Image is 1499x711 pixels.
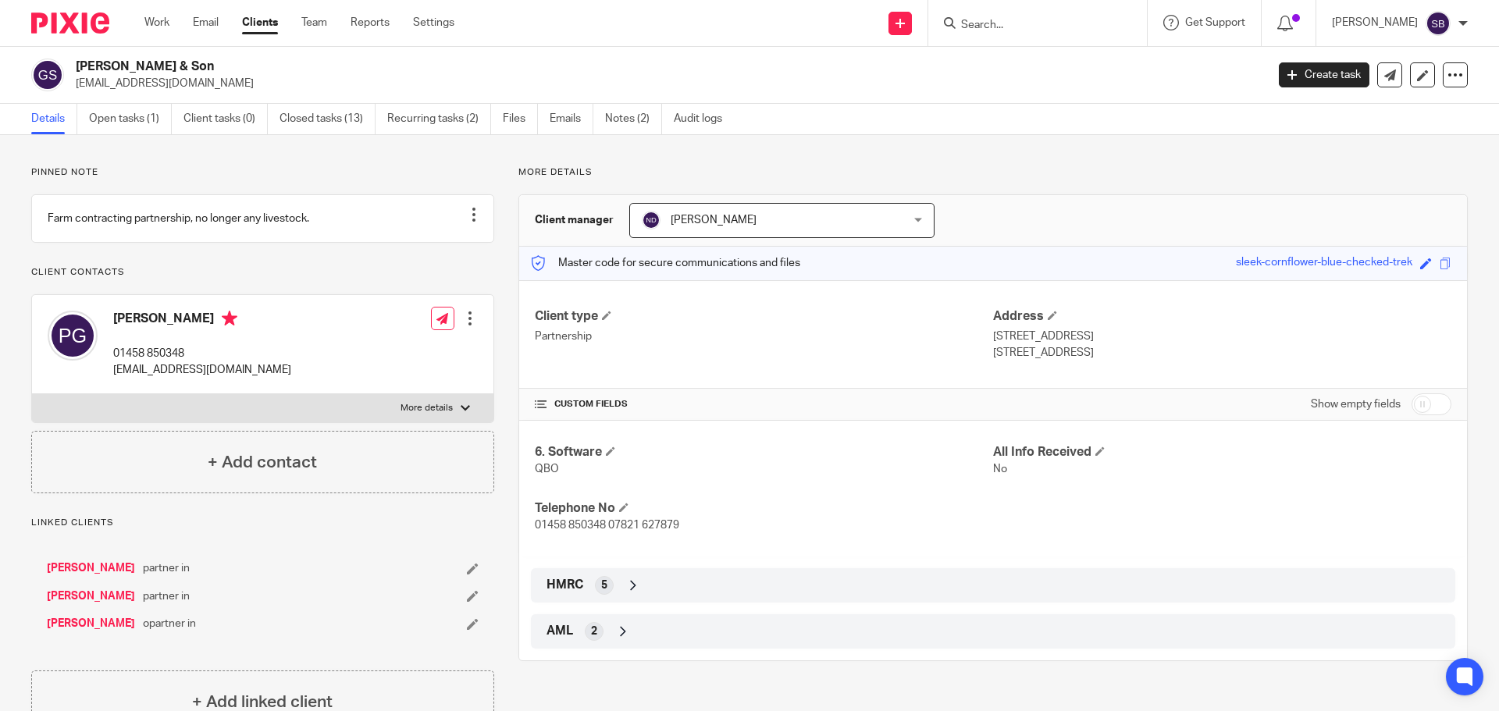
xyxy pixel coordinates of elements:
[144,15,169,30] a: Work
[1311,396,1401,412] label: Show empty fields
[31,104,77,134] a: Details
[301,15,327,30] a: Team
[47,560,135,576] a: [PERSON_NAME]
[547,577,583,593] span: HMRC
[535,444,993,460] h4: 6. Software
[1426,11,1451,36] img: svg%3E
[208,450,317,475] h4: + Add contact
[591,624,597,639] span: 2
[535,329,993,344] p: Partnership
[113,346,291,361] p: 01458 850348
[535,398,993,411] h4: CUSTOM FIELDS
[535,464,559,475] span: QBO
[222,311,237,326] i: Primary
[531,255,800,271] p: Master code for secure communications and files
[113,362,291,378] p: [EMAIL_ADDRESS][DOMAIN_NAME]
[993,464,1007,475] span: No
[193,15,219,30] a: Email
[550,104,593,134] a: Emails
[183,104,268,134] a: Client tasks (0)
[48,311,98,361] img: svg%3E
[535,308,993,325] h4: Client type
[535,212,614,228] h3: Client manager
[642,211,660,229] img: svg%3E
[535,500,993,517] h4: Telephone No
[993,444,1451,460] h4: All Info Received
[351,15,390,30] a: Reports
[503,104,538,134] a: Files
[387,104,491,134] a: Recurring tasks (2)
[601,578,607,593] span: 5
[31,59,64,91] img: svg%3E
[242,15,278,30] a: Clients
[31,12,109,34] img: Pixie
[1279,62,1369,87] a: Create task
[76,76,1255,91] p: [EMAIL_ADDRESS][DOMAIN_NAME]
[401,402,453,414] p: More details
[47,616,135,631] a: [PERSON_NAME]
[89,104,172,134] a: Open tasks (1)
[547,623,573,639] span: AML
[31,166,494,179] p: Pinned note
[993,345,1451,361] p: [STREET_ADDRESS]
[143,560,190,576] span: partner in
[413,15,454,30] a: Settings
[1332,15,1418,30] p: [PERSON_NAME]
[993,308,1451,325] h4: Address
[31,517,494,529] p: Linked clients
[76,59,1020,75] h2: [PERSON_NAME] & Son
[993,329,1451,344] p: [STREET_ADDRESS]
[960,19,1100,33] input: Search
[671,215,757,226] span: [PERSON_NAME]
[674,104,734,134] a: Audit logs
[280,104,376,134] a: Closed tasks (13)
[113,311,291,330] h4: [PERSON_NAME]
[31,266,494,279] p: Client contacts
[535,520,679,531] span: 01458 850348 07821 627879
[518,166,1468,179] p: More details
[143,588,190,604] span: partner in
[1236,254,1412,272] div: sleek-cornflower-blue-checked-trek
[143,616,196,631] span: opartner in
[1185,17,1245,28] span: Get Support
[47,588,135,604] a: [PERSON_NAME]
[605,104,662,134] a: Notes (2)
